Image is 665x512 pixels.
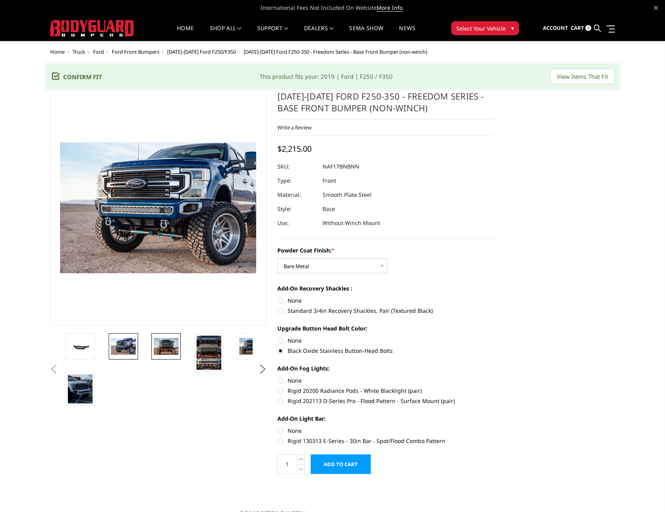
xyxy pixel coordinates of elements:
a: [DATE]-[DATE] Ford F250/F350 [167,48,236,55]
input: Add to Cart [311,454,371,474]
label: None [277,296,494,305]
a: shop all [210,25,242,41]
dd: Front [322,174,336,188]
a: Truck [73,48,85,55]
h1: [DATE]-[DATE] Ford F250-350 - Freedom Series - Base Front Bumper (non-winch) [277,90,494,120]
label: Rigid 20200 Radiance Pods - White Blacklight (pair) [277,387,494,395]
dt: SKU: [277,160,317,174]
label: Add-On Recovery Shackles : [277,284,494,292]
a: Ford [93,48,104,55]
button: Select Your Vehicle [451,21,519,35]
img: Multiple lighting options [197,336,221,370]
img: 2017-2022 Ford F250-350 - Freedom Series - Base Front Bumper (non-winch) [68,341,93,352]
img: 2017-2022 Ford F250-350 - Freedom Series - Base Front Bumper (non-winch) [154,338,179,354]
a: Account [543,18,568,39]
label: Upgrade Button Head Bolt Color: [277,324,494,332]
a: Write a Review [277,124,312,131]
label: None [277,336,494,345]
img: 2017-2022 Ford F250-350 - Freedom Series - Base Front Bumper (non-winch) [239,338,264,354]
label: None [277,376,494,385]
button: Next [257,363,268,375]
a: News [399,25,415,41]
a: Support [257,25,288,41]
span: Select Your Vehicle [456,24,506,33]
label: Rigid 202113 D-Series Pro - Flood Pattern - Surface Mount (pair) [277,397,494,405]
dt: Use: [277,216,317,230]
div: This product fits your: 2019 | Ford | F250 / F350 [260,72,393,81]
span: 0 [585,25,591,31]
a: Home [50,48,65,55]
a: SEMA Show [349,25,383,41]
label: Rigid 130313 E-Series - 30in Bar - Spot/Flood Combo Pattern [277,437,494,445]
dd: Base [322,202,335,216]
span: ▾ [511,24,514,32]
iframe: Chat Widget [626,474,665,512]
label: Black Oxide Stainless Button-Head Bolts [277,347,494,355]
img: 2017-2022 Ford F250-350 - Freedom Series - Base Front Bumper (non-winch) [111,338,136,354]
dt: Type: [277,174,317,188]
input: View Items That Fit [551,69,614,84]
a: Dealers [304,25,334,41]
span: Cart [571,24,584,31]
dd: Smooth Plate Steel [322,188,372,202]
img: 2017-2022 Ford F250-350 - Freedom Series - Base Front Bumper (non-winch) [68,374,93,403]
dt: Material: [277,188,317,202]
dd: NAF17BNBNN [322,160,359,174]
a: Home [177,25,194,41]
a: 2017-2022 Ford F250-350 - Freedom Series - Base Front Bumper (non-winch) [50,90,267,325]
a: More Info [377,4,403,12]
label: None [277,427,494,435]
span: [DATE]-[DATE] Ford F250-350 - Freedom Series - Base Front Bumper (non-winch) [244,48,427,55]
span: Confirm Fit [63,73,102,81]
img: BODYGUARD BUMPERS [50,20,135,36]
dt: Style: [277,202,317,216]
label: Standard 3/4in Recovery Shackles, Pair (Textured Black) [277,307,494,315]
button: Previous [48,363,60,375]
label: Powder Coat Finish: [277,246,494,254]
span: $2,215.00 [277,143,312,154]
label: Add-On Light Bar: [277,414,494,423]
a: Ford Front Bumpers [112,48,159,55]
span: Account [543,24,568,31]
dd: Without Winch Mount [322,216,380,230]
label: Add-On Fog Lights: [277,364,494,372]
a: Cart 0 [571,18,591,39]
